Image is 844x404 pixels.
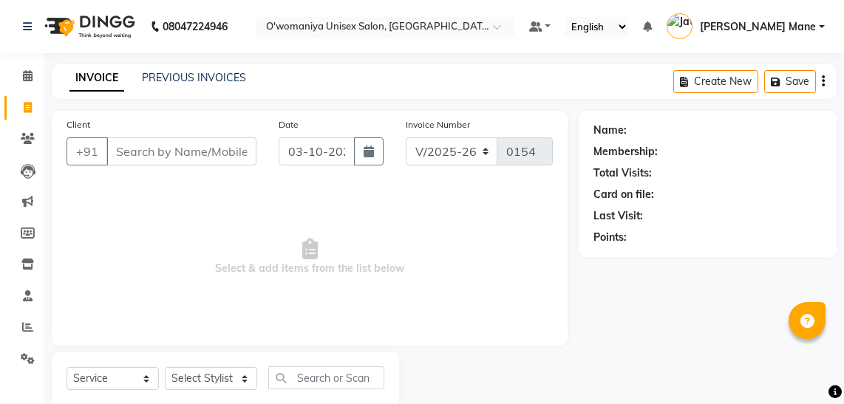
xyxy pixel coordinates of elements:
span: [PERSON_NAME] Mane [700,19,816,35]
div: Total Visits: [593,165,652,181]
button: Create New [673,70,758,93]
img: logo [38,6,139,47]
img: Jateen Mane [667,13,692,39]
label: Date [279,118,299,131]
div: Points: [593,230,627,245]
div: Last Visit: [593,208,643,224]
a: PREVIOUS INVOICES [142,71,246,84]
span: Select & add items from the list below [67,183,553,331]
button: +91 [67,137,108,165]
div: Membership: [593,144,658,160]
div: Card on file: [593,187,654,202]
label: Invoice Number [406,118,470,131]
button: Save [764,70,816,93]
a: INVOICE [69,65,124,92]
input: Search or Scan [268,366,384,389]
div: Name: [593,123,627,138]
input: Search by Name/Mobile/Email/Code [106,137,256,165]
label: Client [67,118,90,131]
b: 08047224946 [163,6,228,47]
